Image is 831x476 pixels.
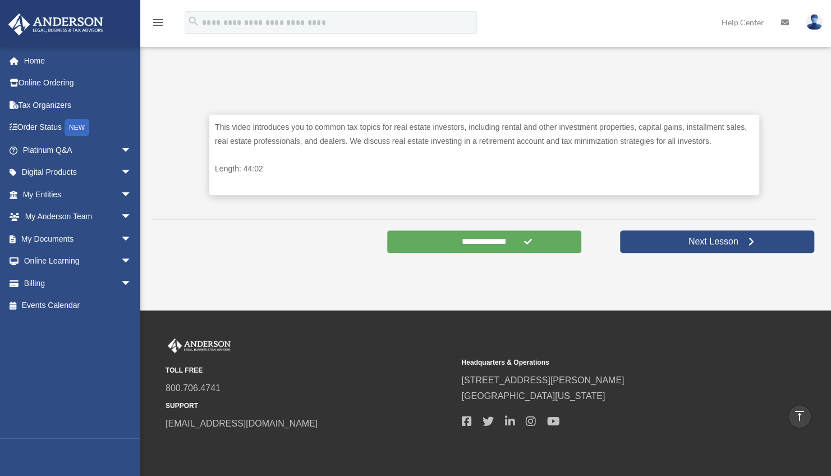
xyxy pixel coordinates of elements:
a: vertical_align_top [788,405,811,428]
a: Platinum Q&Aarrow_drop_down [8,139,149,161]
span: arrow_drop_down [121,161,143,184]
a: Home [8,49,149,72]
i: menu [151,16,165,29]
a: [EMAIL_ADDRESS][DOMAIN_NAME] [166,419,318,428]
a: My Entitiesarrow_drop_down [8,183,149,206]
img: Anderson Advisors Platinum Portal [5,13,107,35]
a: Order StatusNEW [8,116,149,139]
a: 800.706.4741 [166,383,221,393]
span: arrow_drop_down [121,250,143,273]
a: [GEOGRAPHIC_DATA][US_STATE] [461,391,605,401]
small: Headquarters & Operations [461,357,749,369]
img: Anderson Advisors Platinum Portal [166,338,233,353]
span: Next Lesson [680,236,747,247]
span: arrow_drop_down [121,206,143,229]
a: Online Learningarrow_drop_down [8,250,149,273]
a: [STREET_ADDRESS][PERSON_NAME] [461,375,624,385]
span: arrow_drop_down [121,228,143,251]
a: menu [151,20,165,29]
p: Length: 44:02 [215,162,754,176]
p: This video introduces you to common tax topics for real estate investors, including rental and ot... [215,120,754,148]
small: TOLL FREE [166,365,453,377]
span: arrow_drop_down [121,272,143,295]
a: Digital Productsarrow_drop_down [8,161,149,184]
a: Tax Organizers [8,94,149,116]
a: My Anderson Teamarrow_drop_down [8,206,149,228]
a: Next Lesson [620,230,814,253]
a: Events Calendar [8,294,149,317]
span: arrow_drop_down [121,183,143,206]
span: arrow_drop_down [121,139,143,162]
a: Billingarrow_drop_down [8,272,149,294]
a: My Documentsarrow_drop_down [8,228,149,250]
img: User Pic [806,14,823,30]
div: NEW [65,119,89,136]
a: Online Ordering [8,72,149,94]
small: SUPPORT [166,400,453,412]
i: search [187,15,200,28]
i: vertical_align_top [793,409,806,423]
